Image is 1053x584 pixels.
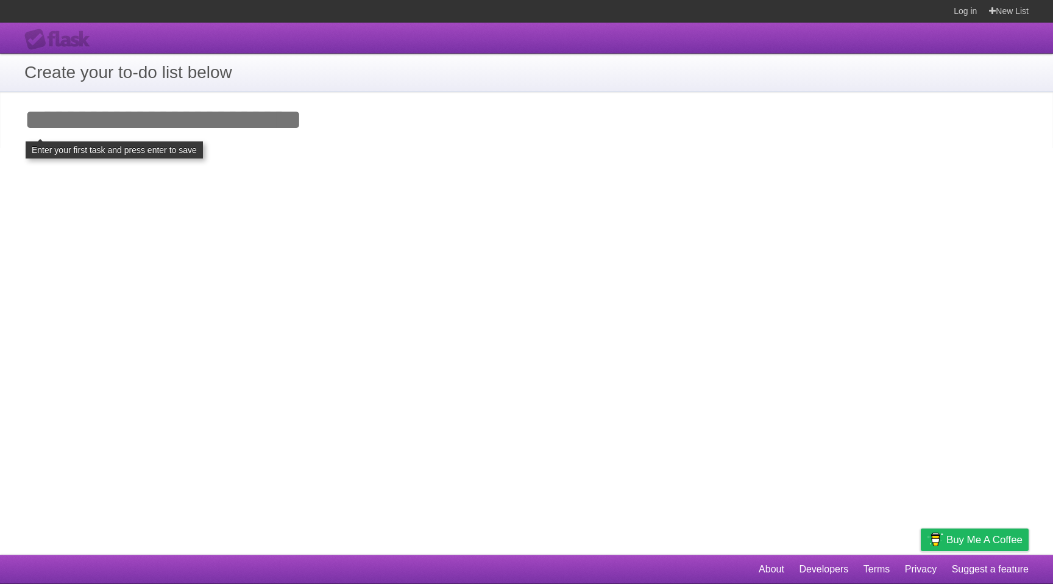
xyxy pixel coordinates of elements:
a: Privacy [905,558,937,581]
a: Terms [863,558,890,581]
span: Buy me a coffee [946,529,1023,550]
a: Developers [799,558,848,581]
a: Suggest a feature [952,558,1029,581]
h1: Create your to-do list below [24,60,1029,85]
div: Flask [24,29,97,51]
img: Buy me a coffee [927,529,943,550]
a: About [759,558,784,581]
a: Buy me a coffee [921,529,1029,551]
